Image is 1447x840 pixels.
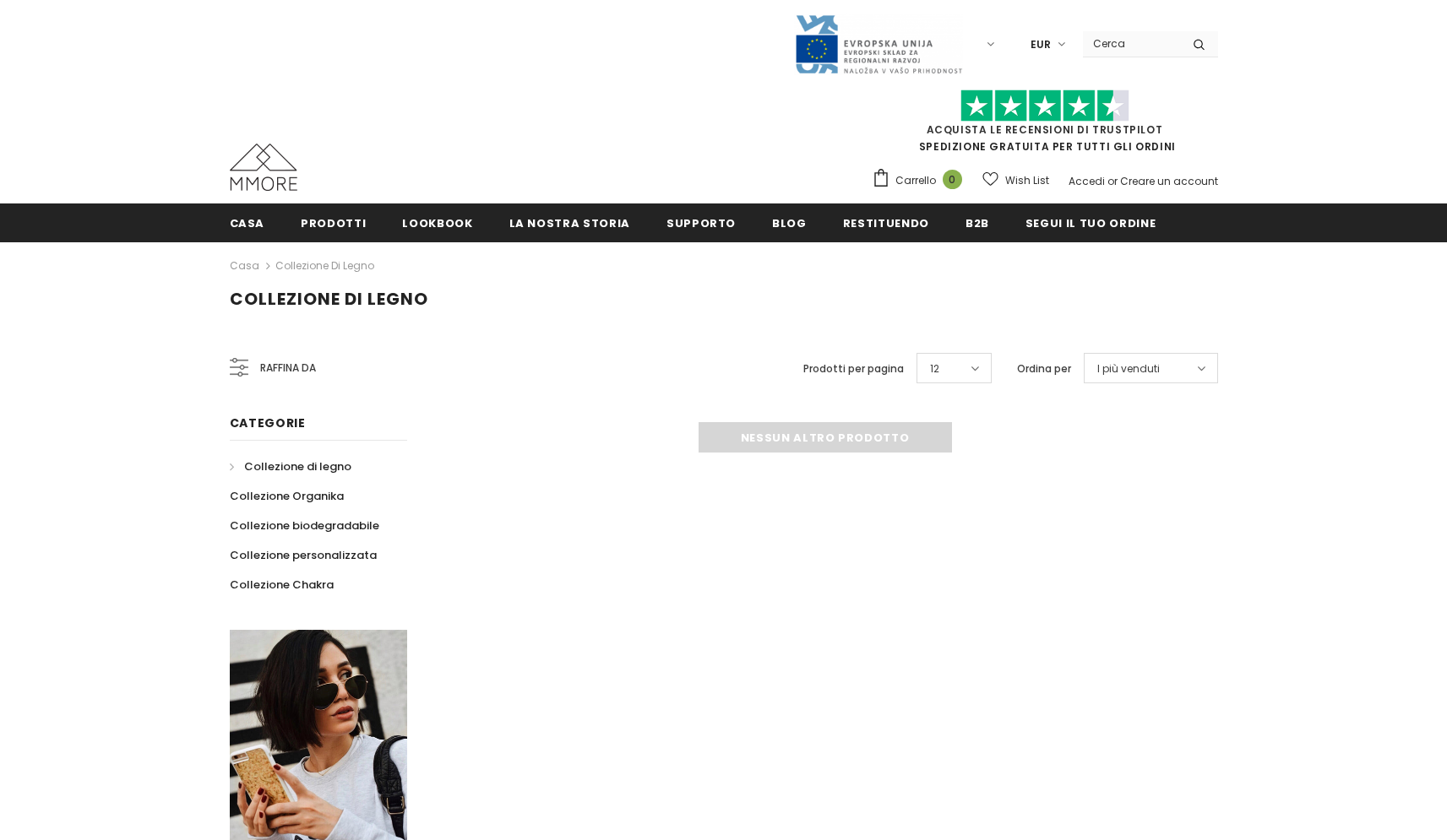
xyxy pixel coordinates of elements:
span: Blog [772,215,807,231]
a: Collezione Chakra [230,570,334,599]
a: Casa [230,203,265,241]
a: supporto [666,203,736,241]
span: Casa [230,215,265,231]
a: Restituendo [843,203,929,241]
span: Collezione di legno [230,287,428,311]
a: Creare un account [1120,174,1218,188]
span: Segui il tuo ordine [1025,215,1156,231]
span: EUR [1031,36,1051,53]
span: Raffina da [260,359,316,377]
span: La nostra storia [509,215,630,231]
img: Casi MMORE [230,144,297,191]
a: Collezione Organika [230,481,344,511]
span: Collezione biodegradabile [230,518,379,534]
span: Prodotti [301,215,366,231]
a: Wish List [982,165,1049,195]
label: Ordina per [1017,360,1071,377]
span: B2B [966,215,989,231]
label: Prodotti per pagina [803,360,904,377]
a: Collezione biodegradabile [230,511,379,540]
span: Carrello [895,172,936,189]
span: Lookbook [402,215,472,231]
span: Collezione personalizzata [230,547,377,563]
a: B2B [966,203,989,241]
span: supporto [666,215,736,231]
span: or [1107,174,1118,188]
a: Lookbook [402,203,472,241]
a: Blog [772,203,807,241]
a: Collezione di legno [275,258,374,273]
a: Prodotti [301,203,366,241]
span: Collezione di legno [244,458,351,474]
span: 12 [930,360,939,377]
a: Accedi [1069,174,1105,188]
span: Wish List [1005,172,1049,189]
span: Collezione Organika [230,488,344,504]
span: Categorie [230,415,306,431]
a: Carrello 0 [872,168,971,193]
img: Fidati di Pilot Stars [960,89,1129,122]
span: Collezione Chakra [230,577,334,593]
a: Collezione personalizzata [230,540,377,570]
span: Restituendo [843,215,929,231]
a: Acquista le recensioni di TrustPilot [927,122,1163,137]
a: Collezione di legno [230,452,351,481]
span: 0 [943,170,962,189]
a: La nostra storia [509,203,630,241]
span: I più venduti [1097,360,1160,377]
a: Javni Razpis [794,36,963,51]
a: Segui il tuo ordine [1025,203,1156,241]
input: Search Site [1083,31,1180,56]
a: Casa [230,256,259,276]
span: SPEDIZIONE GRATUITA PER TUTTI GLI ORDINI [872,97,1218,154]
img: Javni Razpis [794,14,963,75]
